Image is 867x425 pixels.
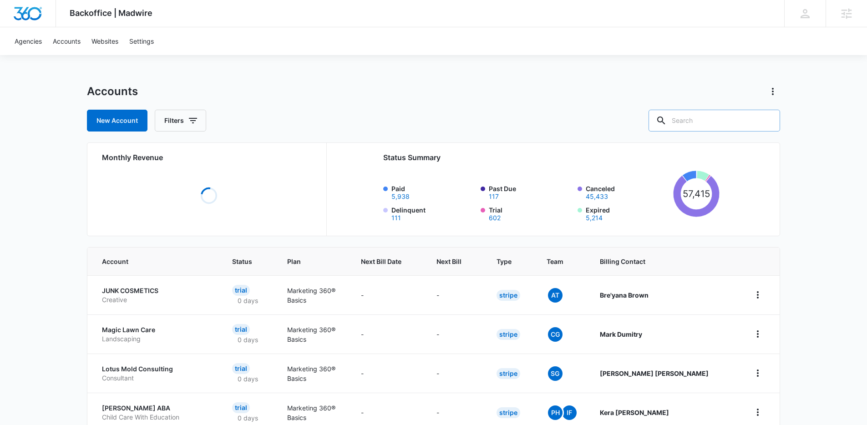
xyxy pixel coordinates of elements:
[86,27,124,55] a: Websites
[232,324,250,335] div: Trial
[548,366,563,381] span: SG
[70,8,152,18] span: Backoffice | Madwire
[350,354,426,393] td: -
[102,257,197,266] span: Account
[391,193,410,200] button: Paid
[586,215,603,221] button: Expired
[497,329,520,340] div: Stripe
[287,325,339,344] p: Marketing 360® Basics
[586,184,669,200] label: Canceled
[391,184,475,200] label: Paid
[232,335,264,344] p: 0 days
[489,184,573,200] label: Past Due
[750,288,765,302] button: home
[649,110,780,132] input: Search
[489,215,501,221] button: Trial
[548,288,563,303] span: At
[497,407,520,418] div: Stripe
[600,257,729,266] span: Billing Contact
[586,193,608,200] button: Canceled
[600,409,669,416] strong: Kera [PERSON_NAME]
[548,405,563,420] span: PH
[102,364,210,374] p: Lotus Mold Consulting
[750,327,765,341] button: home
[750,366,765,380] button: home
[426,354,486,393] td: -
[87,110,147,132] a: New Account
[489,205,573,221] label: Trial
[600,369,709,377] strong: [PERSON_NAME] [PERSON_NAME]
[287,257,339,266] span: Plan
[600,291,649,299] strong: Bre'yana Brown
[436,257,461,266] span: Next Bill
[548,327,563,342] span: CG
[102,374,210,383] p: Consultant
[350,314,426,354] td: -
[350,275,426,314] td: -
[497,368,520,379] div: Stripe
[232,285,250,296] div: Trial
[497,257,512,266] span: Type
[87,85,138,98] h1: Accounts
[232,257,252,266] span: Status
[547,257,565,266] span: Team
[102,152,315,163] h2: Monthly Revenue
[102,334,210,344] p: Landscaping
[102,404,210,413] p: [PERSON_NAME] ABA
[497,290,520,301] div: Stripe
[426,275,486,314] td: -
[391,215,401,221] button: Delinquent
[102,325,210,343] a: Magic Lawn CareLandscaping
[287,364,339,383] p: Marketing 360® Basics
[232,374,264,384] p: 0 days
[750,405,765,420] button: home
[489,193,499,200] button: Past Due
[232,296,264,305] p: 0 days
[682,188,710,199] tspan: 57,415
[232,363,250,374] div: Trial
[124,27,159,55] a: Settings
[426,314,486,354] td: -
[9,27,47,55] a: Agencies
[102,295,210,304] p: Creative
[102,364,210,382] a: Lotus Mold ConsultingConsultant
[102,325,210,334] p: Magic Lawn Care
[102,286,210,304] a: JUNK COSMETICSCreative
[287,286,339,305] p: Marketing 360® Basics
[391,205,475,221] label: Delinquent
[600,330,642,338] strong: Mark Dumitry
[361,257,401,266] span: Next Bill Date
[102,286,210,295] p: JUNK COSMETICS
[232,413,264,423] p: 0 days
[47,27,86,55] a: Accounts
[383,152,720,163] h2: Status Summary
[232,402,250,413] div: Trial
[102,413,210,422] p: Child Care With Education
[102,404,210,421] a: [PERSON_NAME] ABAChild Care With Education
[155,110,206,132] button: Filters
[766,84,780,99] button: Actions
[287,403,339,422] p: Marketing 360® Basics
[562,405,577,420] span: IF
[586,205,669,221] label: Expired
